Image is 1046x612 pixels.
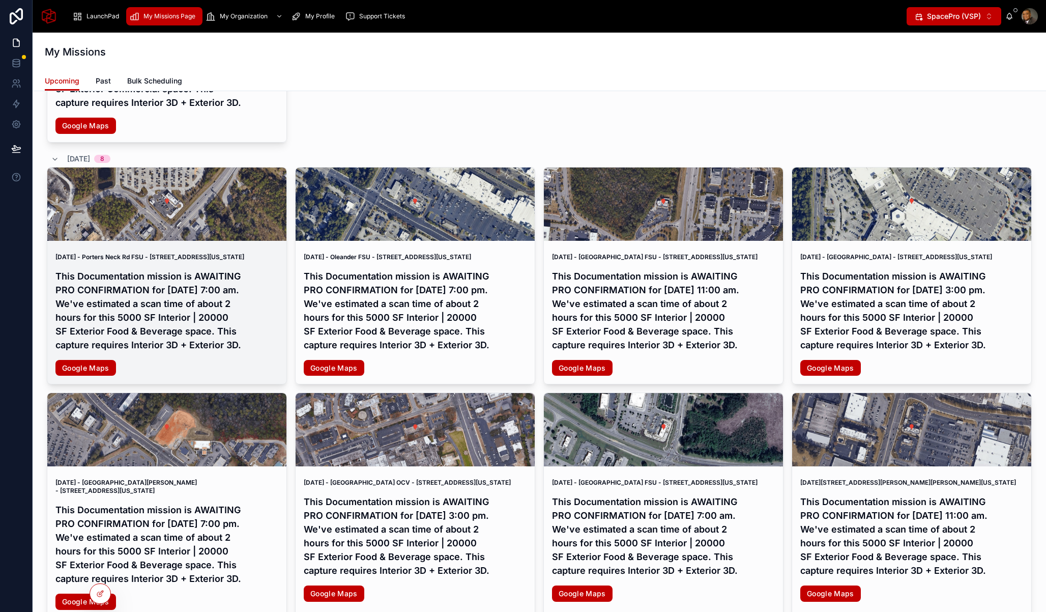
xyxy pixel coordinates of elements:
a: Support Tickets [342,7,412,25]
strong: [DATE] - Oleander FSU - [STREET_ADDRESS][US_STATE] [304,253,471,261]
div: 8 [100,155,104,163]
strong: [DATE] - [GEOGRAPHIC_DATA] - [STREET_ADDRESS][US_STATE] [800,253,992,261]
span: Support Tickets [359,12,405,20]
a: Past [96,72,111,92]
a: My Profile [288,7,342,25]
span: LaunchPad [86,12,119,20]
img: App logo [41,8,57,24]
a: LaunchPad [69,7,126,25]
a: [DATE] - Porters Neck Rd FSU - [STREET_ADDRESS][US_STATE]This Documentation mission is AWAITING P... [47,167,287,385]
a: Google Maps [552,586,613,602]
span: Past [96,76,111,86]
button: Select Button [907,7,1001,25]
a: Upcoming [45,72,79,91]
div: 3101-N-Main-St,-Hope-Mills,-North-Carolina,-28348_Google-Map.png [47,393,286,466]
a: [DATE] - Oleander FSU - [STREET_ADDRESS][US_STATE]This Documentation mission is AWAITING PRO CONF... [295,167,535,385]
a: Google Maps [552,360,613,376]
a: My Missions Page [126,7,202,25]
a: [DATE] - [GEOGRAPHIC_DATA] - [STREET_ADDRESS][US_STATE]This Documentation mission is AWAITING PRO... [792,167,1032,385]
h4: This Documentation mission is AWAITING PRO CONFIRMATION for [DATE] 3:00 pm. We've estimated a sca... [304,495,527,577]
a: Google Maps [800,586,861,602]
a: Google Maps [304,586,364,602]
strong: [DATE][STREET_ADDRESS][PERSON_NAME][PERSON_NAME][US_STATE] [800,479,1016,486]
span: My Organization [220,12,268,20]
div: 3389-Oleander-Dr,-Wilmington,-North-Carolina,-28403_Google-Map.png [296,168,535,241]
div: 1921-Skibo-Rd,-Fayetteville,-North-Carolina,-28314_Google-Map.png [792,393,1031,466]
a: Google Maps [800,360,861,376]
span: My Missions Page [143,12,195,20]
span: Upcoming [45,76,79,86]
a: Bulk Scheduling [127,72,182,92]
h4: This Documentation mission is AWAITING PRO CONFIRMATION for [DATE] 3:00 pm. We've estimated a sca... [800,269,1023,352]
strong: [DATE] - [GEOGRAPHIC_DATA] FSU - [STREET_ADDRESS][US_STATE] [552,253,758,261]
h4: This Documentation mission is AWAITING PRO CONFIRMATION for [DATE] 7:00 pm. We've estimated a sca... [55,503,278,586]
a: Google Maps [304,360,364,376]
div: 7620-S-Raeford-Rd,-Fayetteville,-North-Carolina,-28304_Google-Map.png [544,393,783,466]
span: My Profile [305,12,335,20]
a: [DATE] - [GEOGRAPHIC_DATA] FSU - [STREET_ADDRESS][US_STATE]This Documentation mission is AWAITING... [543,167,783,385]
span: Bulk Scheduling [127,76,182,86]
strong: [DATE] - [GEOGRAPHIC_DATA] OCV - [STREET_ADDRESS][US_STATE] [304,479,511,486]
h4: This Documentation mission is AWAITING PRO CONFIRMATION for [DATE] 7:00 pm. We've estimated a sca... [304,269,527,352]
div: 3305-Melrose-Rd,-Fayetteville,-North-Carolina,-28304_Google-Map.png [296,393,535,466]
h4: This Documentation mission is AWAITING PRO CONFIRMATION for [DATE] 7:00 am. We've estimated a sca... [55,269,278,352]
div: 6891-Swan-Mill-Rd,-Wilmington,-North-Carolina,-28405_Google-Map.png [544,168,783,241]
strong: [DATE] - [GEOGRAPHIC_DATA] FSU - [STREET_ADDRESS][US_STATE] [552,479,758,486]
strong: [DATE] - [GEOGRAPHIC_DATA][PERSON_NAME] - [STREET_ADDRESS][US_STATE] [55,479,198,494]
span: SpacePro (VSP) [927,11,981,21]
a: Google Maps [55,594,116,610]
h1: My Missions [45,45,106,59]
div: 3500-Oleander-Dr-Ste-Fc2,-Wilmington,-North-Carolina,-28403_Google-Map.png [792,168,1031,241]
div: scrollable content [65,5,907,27]
a: Google Maps [55,118,116,134]
strong: [DATE] - Porters Neck Rd FSU - [STREET_ADDRESS][US_STATE] [55,253,244,261]
a: Google Maps [55,360,116,376]
span: [DATE] [67,154,90,164]
h4: This Documentation mission is AWAITING PRO CONFIRMATION for [DATE] 11:00 am. We've estimated a sc... [800,495,1023,577]
a: My Organization [202,7,288,25]
h4: This Documentation mission is AWAITING PRO CONFIRMATION for [DATE] 7:00 am. We've estimated a sca... [552,495,775,577]
h4: This Documentation mission is AWAITING PRO CONFIRMATION for [DATE] 11:00 am. We've estimated a sc... [552,269,775,352]
div: 195-Porters-Neck-Rd,-Wilmington,-North-Carolina,-28411_Google-Map.png [47,168,286,241]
